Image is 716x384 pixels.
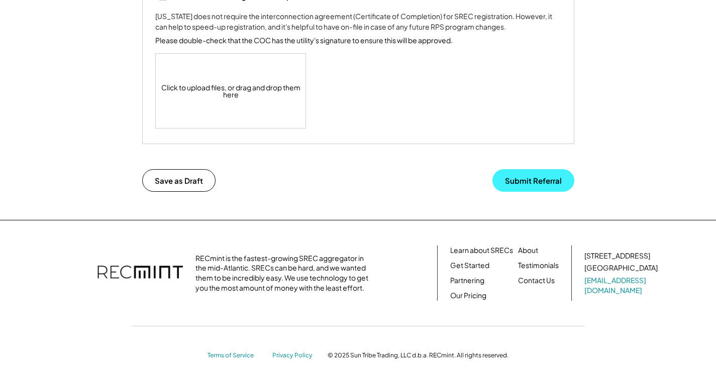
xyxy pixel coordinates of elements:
div: © 2025 Sun Tribe Trading, LLC d.b.a. RECmint. All rights reserved. [328,351,508,359]
a: Partnering [450,276,484,286]
a: [EMAIL_ADDRESS][DOMAIN_NAME] [584,276,660,295]
a: Testimonials [518,261,559,271]
a: Contact Us [518,276,555,286]
div: RECmint is the fastest-growing SREC aggregator in the mid-Atlantic. SRECs can be hard, and we wan... [195,253,374,293]
img: recmint-logotype%403x.png [97,255,183,291]
div: Please double-check that the COC has the utility's signature to ensure this will be approved. [155,35,453,46]
div: [GEOGRAPHIC_DATA] [584,263,658,273]
a: Our Pricing [450,291,486,301]
div: [STREET_ADDRESS] [584,251,650,261]
a: Get Started [450,261,489,271]
a: Learn about SRECs [450,245,513,255]
a: Terms of Service [208,351,263,360]
div: Click to upload files, or drag and drop them here [156,54,306,128]
button: Submit Referral [492,169,574,192]
a: Privacy Policy [272,351,318,360]
button: Save as Draft [142,169,216,192]
div: [US_STATE] does not require the interconnection agreement (Certificate of Completion) for SREC re... [155,11,561,32]
a: About [518,245,538,255]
